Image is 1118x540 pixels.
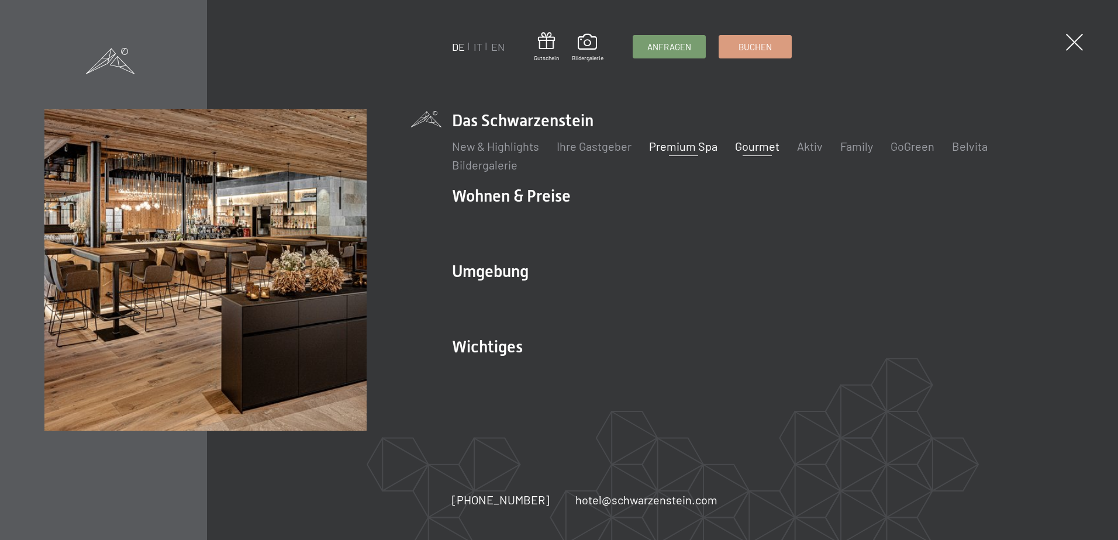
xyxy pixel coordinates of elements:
a: hotel@schwarzenstein.com [575,491,717,508]
a: [PHONE_NUMBER] [452,491,550,508]
a: Buchen [719,36,791,58]
a: DE [452,40,465,53]
a: Family [840,139,873,153]
a: Bildergalerie [572,34,603,62]
a: Belvita [952,139,988,153]
a: Bildergalerie [452,158,517,172]
a: GoGreen [891,139,934,153]
a: Premium Spa [649,139,717,153]
span: Bildergalerie [572,54,603,62]
a: Aktiv [797,139,823,153]
span: Anfragen [647,41,691,53]
a: EN [491,40,505,53]
span: Buchen [739,41,772,53]
span: [PHONE_NUMBER] [452,493,550,507]
a: Ihre Gastgeber [557,139,632,153]
span: Gutschein [534,54,559,62]
a: Gutschein [534,32,559,62]
a: IT [474,40,482,53]
a: New & Highlights [452,139,539,153]
a: Gourmet [735,139,779,153]
a: Anfragen [633,36,705,58]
